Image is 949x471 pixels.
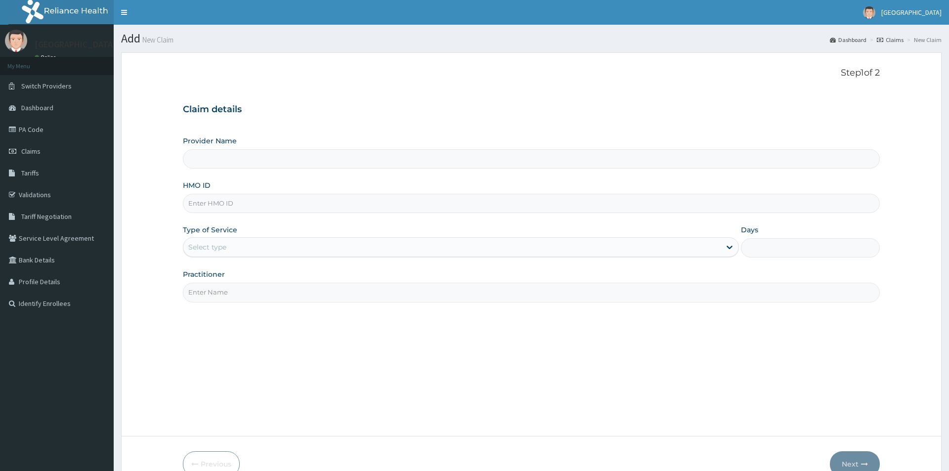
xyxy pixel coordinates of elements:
span: Claims [21,147,41,156]
a: Online [35,54,58,61]
img: User Image [863,6,875,19]
h1: Add [121,32,942,45]
li: New Claim [905,36,942,44]
label: Provider Name [183,136,237,146]
a: Claims [877,36,904,44]
label: Type of Service [183,225,237,235]
h3: Claim details [183,104,879,115]
input: Enter HMO ID [183,194,879,213]
img: User Image [5,30,27,52]
p: [GEOGRAPHIC_DATA] [35,40,116,49]
span: Switch Providers [21,82,72,90]
label: Days [741,225,758,235]
span: [GEOGRAPHIC_DATA] [881,8,942,17]
input: Enter Name [183,283,879,302]
span: Dashboard [21,103,53,112]
label: HMO ID [183,180,211,190]
span: Tariffs [21,169,39,177]
div: Select type [188,242,226,252]
p: Step 1 of 2 [183,68,879,79]
span: Tariff Negotiation [21,212,72,221]
small: New Claim [140,36,173,43]
a: Dashboard [830,36,866,44]
label: Practitioner [183,269,225,279]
